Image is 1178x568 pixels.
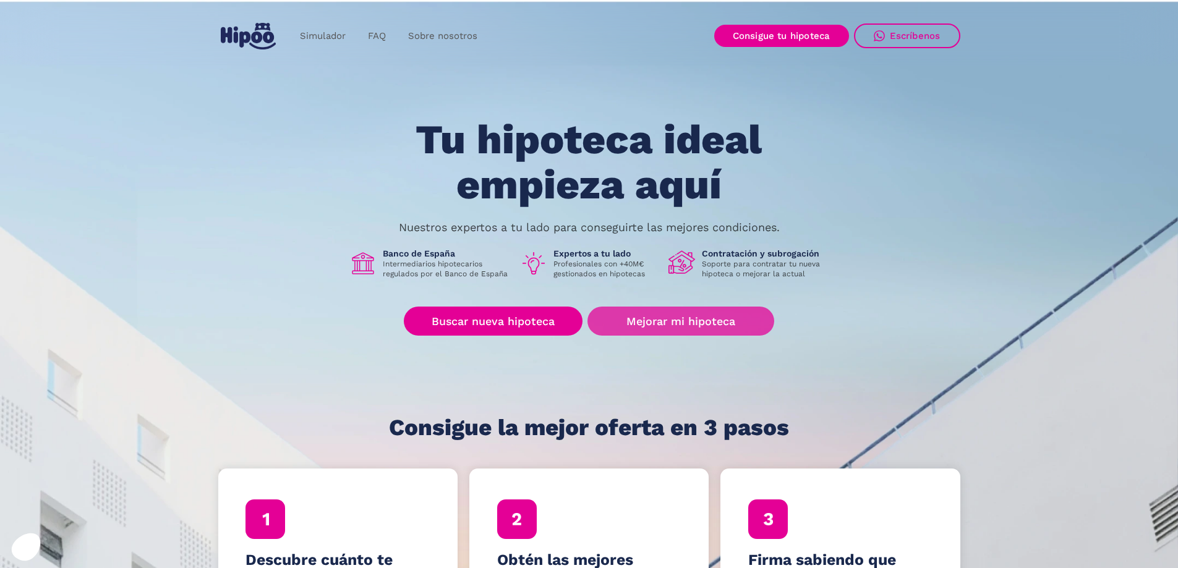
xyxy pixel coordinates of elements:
[702,248,829,259] h1: Contratación y subrogación
[383,248,510,259] h1: Banco de España
[553,248,659,259] h1: Expertos a tu lado
[890,30,941,41] div: Escríbenos
[854,23,960,48] a: Escríbenos
[383,259,510,279] p: Intermediarios hipotecarios regulados por el Banco de España
[587,307,774,336] a: Mejorar mi hipoteca
[553,259,659,279] p: Profesionales con +40M€ gestionados en hipotecas
[357,24,397,48] a: FAQ
[289,24,357,48] a: Simulador
[702,259,829,279] p: Soporte para contratar tu nueva hipoteca o mejorar la actual
[404,307,583,336] a: Buscar nueva hipoteca
[399,223,780,232] p: Nuestros expertos a tu lado para conseguirte las mejores condiciones.
[714,25,849,47] a: Consigue tu hipoteca
[218,18,279,54] a: home
[354,117,823,207] h1: Tu hipoteca ideal empieza aquí
[397,24,489,48] a: Sobre nosotros
[389,415,789,440] h1: Consigue la mejor oferta en 3 pasos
